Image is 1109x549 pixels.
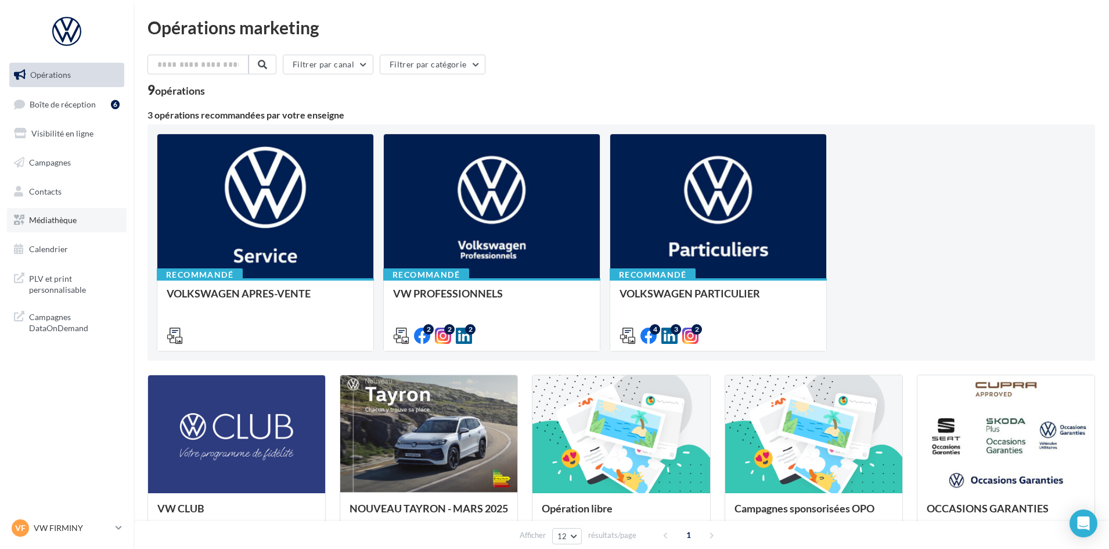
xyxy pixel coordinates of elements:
a: Visibilité en ligne [7,121,127,146]
span: Campagnes DataOnDemand [29,309,120,334]
a: Campagnes DataOnDemand [7,304,127,339]
span: 12 [557,532,567,541]
div: Opérations marketing [147,19,1095,36]
span: VF [15,522,26,534]
span: Visibilité en ligne [31,128,93,138]
div: opérations [155,85,205,96]
a: PLV et print personnalisable [7,266,127,300]
span: Calendrier [29,244,68,254]
div: 2 [444,324,455,335]
a: Calendrier [7,237,127,261]
div: Recommandé [383,268,469,281]
a: VF VW FIRMINY [9,517,124,539]
a: Médiathèque [7,208,127,232]
span: VOLKSWAGEN APRES-VENTE [167,287,311,300]
div: Recommandé [610,268,696,281]
div: 9 [147,84,205,96]
span: VW CLUB [157,502,204,515]
a: Contacts [7,180,127,204]
span: VW PROFESSIONNELS [393,287,503,300]
span: Médiathèque [29,215,77,225]
button: Filtrer par catégorie [380,55,485,74]
p: VW FIRMINY [34,522,111,534]
button: Filtrer par canal [283,55,373,74]
span: Boîte de réception [30,99,96,109]
span: 1 [679,526,698,544]
span: résultats/page [588,530,636,541]
a: Boîte de réception6 [7,92,127,117]
button: 12 [552,528,582,544]
div: 2 [692,324,702,335]
div: Open Intercom Messenger [1070,509,1097,537]
div: 4 [650,324,660,335]
div: 2 [465,324,476,335]
a: Opérations [7,63,127,87]
div: 3 opérations recommandées par votre enseigne [147,110,1095,120]
span: Opérations [30,70,71,80]
div: 3 [671,324,681,335]
span: Campagnes [29,157,71,167]
span: NOUVEAU TAYRON - MARS 2025 [350,502,508,515]
span: VOLKSWAGEN PARTICULIER [620,287,760,300]
span: Opération libre [542,502,613,515]
span: Campagnes sponsorisées OPO [734,502,874,515]
div: 2 [423,324,434,335]
div: 6 [111,100,120,109]
a: Campagnes [7,150,127,175]
span: Afficher [520,530,546,541]
span: PLV et print personnalisable [29,271,120,296]
span: OCCASIONS GARANTIES [927,502,1049,515]
div: Recommandé [157,268,243,281]
span: Contacts [29,186,62,196]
